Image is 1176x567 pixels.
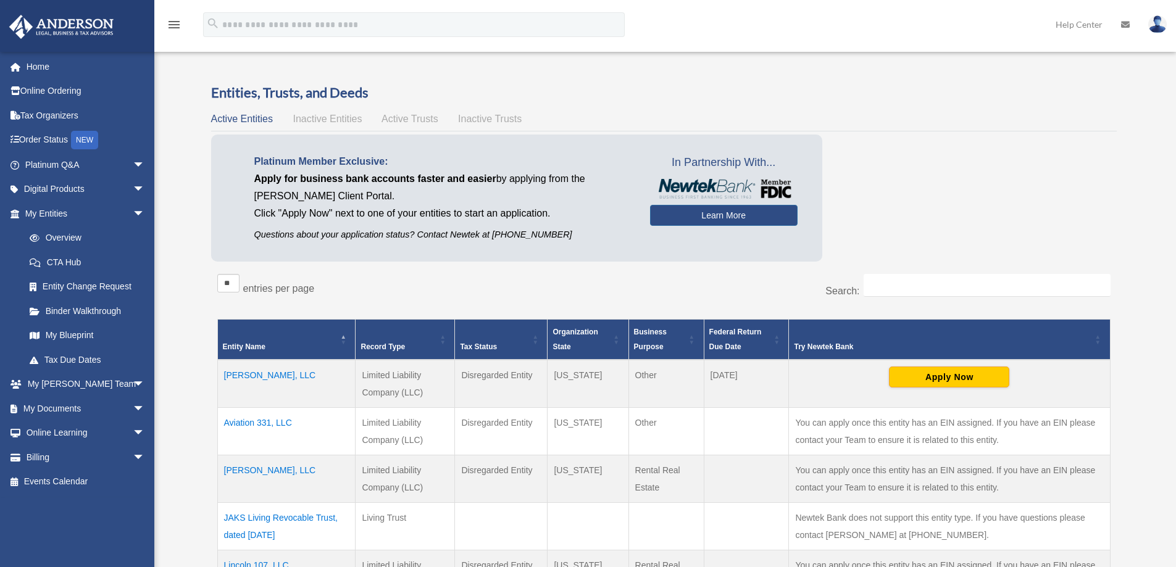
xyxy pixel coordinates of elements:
span: Active Trusts [382,114,438,124]
span: arrow_drop_down [133,201,157,226]
button: Apply Now [889,366,1009,387]
span: arrow_drop_down [133,445,157,470]
span: Inactive Trusts [458,114,522,124]
span: Record Type [361,342,405,351]
a: Platinum Q&Aarrow_drop_down [9,152,164,177]
div: NEW [71,131,98,149]
td: Aviation 331, LLC [217,408,356,455]
a: Tax Organizers [9,103,164,128]
a: CTA Hub [17,250,157,275]
td: Newtek Bank does not support this entity type. If you have questions please contact [PERSON_NAME]... [789,503,1110,550]
span: Apply for business bank accounts faster and easier [254,173,496,184]
h3: Entities, Trusts, and Deeds [211,83,1117,102]
td: JAKS Living Revocable Trust, dated [DATE] [217,503,356,550]
span: Organization State [553,328,598,351]
a: Learn More [650,205,798,226]
span: Inactive Entities [293,114,362,124]
span: Entity Name [223,342,265,351]
td: Other [628,408,704,455]
a: Home [9,54,164,79]
img: NewtekBankLogoSM.png [656,179,791,199]
label: Search: [825,286,859,296]
p: Click "Apply Now" next to one of your entities to start an application. [254,205,632,222]
td: Other [628,360,704,408]
a: My Blueprint [17,323,157,348]
a: Entity Change Request [17,275,157,299]
a: Digital Productsarrow_drop_down [9,177,164,202]
span: In Partnership With... [650,153,798,173]
th: Tax Status: Activate to sort [455,320,548,360]
p: Platinum Member Exclusive: [254,153,632,170]
th: Try Newtek Bank : Activate to sort [789,320,1110,360]
th: Federal Return Due Date: Activate to sort [704,320,789,360]
label: entries per page [243,283,315,294]
span: arrow_drop_down [133,177,157,202]
span: arrow_drop_down [133,372,157,397]
a: Overview [17,226,151,250]
a: My Documentsarrow_drop_down [9,396,164,421]
a: My Entitiesarrow_drop_down [9,201,157,226]
span: Tax Status [460,342,497,351]
a: Online Learningarrow_drop_down [9,421,164,445]
span: arrow_drop_down [133,396,157,421]
td: [PERSON_NAME], LLC [217,455,356,503]
td: Rental Real Estate [628,455,704,503]
td: [US_STATE] [548,408,628,455]
div: Try Newtek Bank [794,339,1091,354]
td: Disregarded Entity [455,408,548,455]
td: Limited Liability Company (LLC) [356,408,455,455]
td: [US_STATE] [548,360,628,408]
a: menu [167,22,181,32]
th: Organization State: Activate to sort [548,320,628,360]
a: Order StatusNEW [9,128,164,153]
td: Living Trust [356,503,455,550]
i: search [206,17,220,30]
a: Events Calendar [9,470,164,494]
th: Record Type: Activate to sort [356,320,455,360]
p: Questions about your application status? Contact Newtek at [PHONE_NUMBER] [254,227,632,242]
td: Limited Liability Company (LLC) [356,455,455,503]
td: [DATE] [704,360,789,408]
p: by applying from the [PERSON_NAME] Client Portal. [254,170,632,205]
td: Limited Liability Company (LLC) [356,360,455,408]
i: menu [167,17,181,32]
span: Active Entities [211,114,273,124]
span: Business Purpose [634,328,667,351]
th: Entity Name: Activate to invert sorting [217,320,356,360]
a: Online Ordering [9,79,164,104]
th: Business Purpose: Activate to sort [628,320,704,360]
img: User Pic [1148,15,1167,33]
a: Billingarrow_drop_down [9,445,164,470]
img: Anderson Advisors Platinum Portal [6,15,117,39]
span: arrow_drop_down [133,152,157,178]
a: Tax Due Dates [17,347,157,372]
span: arrow_drop_down [133,421,157,446]
td: Disregarded Entity [455,360,548,408]
span: Federal Return Due Date [709,328,762,351]
a: My [PERSON_NAME] Teamarrow_drop_down [9,372,164,397]
td: [PERSON_NAME], LLC [217,360,356,408]
td: [US_STATE] [548,455,628,503]
a: Binder Walkthrough [17,299,157,323]
td: You can apply once this entity has an EIN assigned. If you have an EIN please contact your Team t... [789,408,1110,455]
td: You can apply once this entity has an EIN assigned. If you have an EIN please contact your Team t... [789,455,1110,503]
td: Disregarded Entity [455,455,548,503]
